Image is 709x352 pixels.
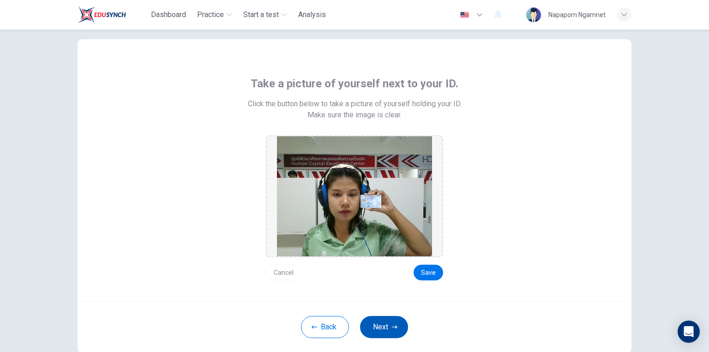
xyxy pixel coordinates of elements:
img: Train Test logo [78,6,126,24]
div: Open Intercom Messenger [678,321,700,343]
span: Start a test [243,9,279,20]
img: en [459,12,470,18]
span: Take a picture of yourself next to your ID. [251,76,458,91]
button: Start a test [240,6,291,23]
button: Analysis [294,6,330,23]
span: Analysis [298,9,326,20]
div: Napaporn Ngamnet [548,9,606,20]
button: Save [414,265,443,280]
span: Dashboard [151,9,186,20]
span: Make sure the image is clear. [307,109,402,121]
img: preview screemshot [277,136,432,256]
span: Click the button below to take a picture of yourself holding your ID. [248,98,462,109]
button: Next [360,316,408,338]
img: Profile picture [526,7,541,22]
a: Train Test logo [78,6,147,24]
button: Dashboard [147,6,190,23]
span: Practice [197,9,224,20]
button: Practice [193,6,236,23]
button: Back [301,316,349,338]
button: Cancel [266,265,301,280]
